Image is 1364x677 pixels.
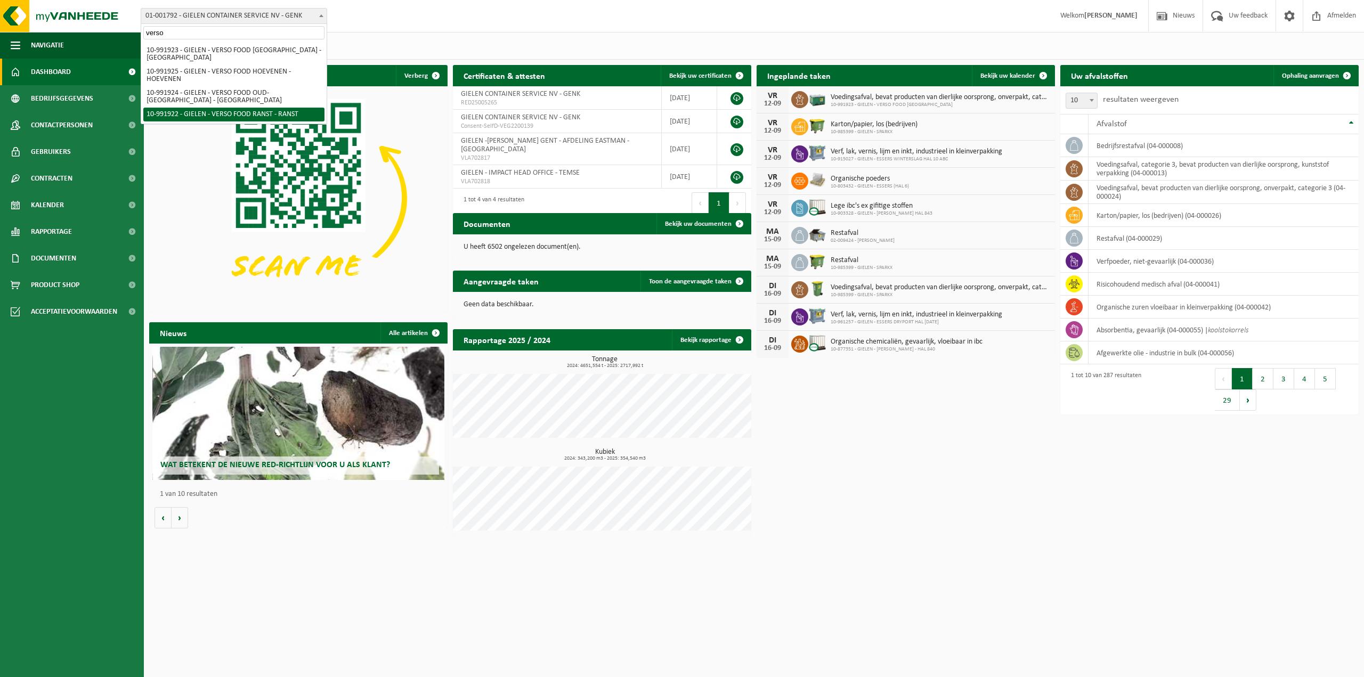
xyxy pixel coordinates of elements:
[831,229,895,238] span: Restafval
[831,292,1050,298] span: 10-985399 - GIELEN - SPARKX
[808,334,826,352] img: PB-IC-CU
[972,65,1054,86] a: Bekijk uw kalender
[31,32,64,59] span: Navigatie
[808,225,826,243] img: WB-5000-GAL-GY-01
[762,127,783,135] div: 12-09
[762,345,783,352] div: 16-09
[692,192,709,214] button: Previous
[762,309,783,317] div: DI
[831,93,1050,102] span: Voedingsafval, bevat producten van dierlijke oorsprong, onverpakt, categorie 3
[762,317,783,325] div: 16-09
[1089,157,1359,181] td: voedingsafval, categorie 3, bevat producten van dierlijke oorsprong, kunststof verpakking (04-000...
[1089,134,1359,157] td: bedrijfsrestafval (04-000008)
[669,72,732,79] span: Bekijk uw certificaten
[831,311,1002,319] span: Verf, lak, vernis, lijm en inkt, industrieel in kleinverpakking
[404,72,428,79] span: Verberg
[31,138,71,165] span: Gebruikers
[831,202,932,210] span: Lege ibc's ex gifitige stoffen
[461,137,629,153] span: GIELEN -[PERSON_NAME] GENT - AFDELING EASTMAN - [GEOGRAPHIC_DATA]
[461,177,653,186] span: VLA702818
[453,65,556,86] h2: Certificaten & attesten
[141,8,327,24] span: 01-001792 - GIELEN CONTAINER SERVICE NV - GENK
[1208,327,1248,335] i: koolstokorrels
[461,113,580,121] span: GIELEN CONTAINER SERVICE NV - GENK
[831,256,892,265] span: Restafval
[649,278,732,285] span: Toon de aangevraagde taken
[762,173,783,182] div: VR
[1294,368,1315,389] button: 4
[762,255,783,263] div: MA
[709,192,729,214] button: 1
[762,100,783,108] div: 12-09
[1097,120,1127,128] span: Afvalstof
[808,252,826,271] img: WB-1100-HPE-GN-50
[762,263,783,271] div: 15-09
[1089,273,1359,296] td: risicohoudend medisch afval (04-000041)
[453,213,521,234] h2: Documenten
[831,238,895,244] span: 02-009424 - [PERSON_NAME]
[1089,181,1359,204] td: voedingsafval, bevat producten van dierlijke oorsprong, onverpakt, categorie 3 (04-000024)
[762,119,783,127] div: VR
[661,65,750,86] a: Bekijk uw certificaten
[831,265,892,271] span: 10-985399 - GIELEN - SPARKX
[143,44,324,65] li: 10-991923 - GIELEN - VERSO FOOD [GEOGRAPHIC_DATA] - [GEOGRAPHIC_DATA]
[831,148,1002,156] span: Verf, lak, vernis, lijm en inkt, industrieel in kleinverpakking
[31,85,93,112] span: Bedrijfsgegevens
[672,329,750,350] a: Bekijk rapportage
[461,90,580,98] span: GIELEN CONTAINER SERVICE NV - GENK
[160,461,390,469] span: Wat betekent de nieuwe RED-richtlijn voor u als klant?
[1215,389,1240,411] button: 29
[1066,367,1141,412] div: 1 tot 10 van 287 resultaten
[31,245,76,272] span: Documenten
[831,346,983,353] span: 10-877351 - GIELEN - [PERSON_NAME] - HAL 840
[656,213,750,234] a: Bekijk uw documenten
[808,171,826,189] img: LP-PA-00000-WDN-11
[762,282,783,290] div: DI
[762,209,783,216] div: 12-09
[831,102,1050,108] span: 10-991923 - GIELEN - VERSO FOOD [GEOGRAPHIC_DATA]
[762,236,783,243] div: 15-09
[149,322,197,343] h2: Nieuws
[155,507,172,528] button: Vorige
[1315,368,1336,389] button: 5
[762,227,783,236] div: MA
[464,301,741,308] p: Geen data beschikbaar.
[172,507,188,528] button: Volgende
[831,319,1002,325] span: 10-961257 - GIELEN - ESSERS DRYPORT HAL [DATE]
[831,156,1002,162] span: 10-915027 - GIELEN - ESSERS WINTERSLAG HAL 10 ABC
[980,72,1035,79] span: Bekijk uw kalender
[141,9,327,23] span: 01-001792 - GIELEN CONTAINER SERVICE NV - GENK
[808,89,826,108] img: PB-LB-0680-HPE-GN-01
[1084,12,1138,20] strong: [PERSON_NAME]
[762,146,783,154] div: VR
[808,144,826,162] img: PB-AP-0800-MET-02-01
[665,221,732,227] span: Bekijk uw documenten
[1273,368,1294,389] button: 3
[831,183,909,190] span: 10-803432 - GIELEN - ESSERS (HAL 6)
[762,336,783,345] div: DI
[458,448,751,461] h3: Kubiek
[380,322,446,344] a: Alle artikelen
[458,191,524,215] div: 1 tot 4 van 4 resultaten
[458,356,751,369] h3: Tonnage
[640,271,750,292] a: Toon de aangevraagde taken
[831,338,983,346] span: Organische chemicaliën, gevaarlijk, vloeibaar in ibc
[762,200,783,209] div: VR
[762,92,783,100] div: VR
[662,86,717,110] td: [DATE]
[762,290,783,298] div: 16-09
[31,298,117,325] span: Acceptatievoorwaarden
[1089,250,1359,273] td: verfpoeder, niet-gevaarlijk (04-000036)
[1089,296,1359,319] td: organische zuren vloeibaar in kleinverpakking (04-000042)
[808,198,826,216] img: PB-IC-CU
[1282,72,1339,79] span: Ophaling aanvragen
[396,65,446,86] button: Verberg
[831,175,909,183] span: Organische poeders
[1215,368,1232,389] button: Previous
[831,120,918,129] span: Karton/papier, los (bedrijven)
[1089,227,1359,250] td: restafval (04-000029)
[757,65,841,86] h2: Ingeplande taken
[808,307,826,325] img: PB-AP-0800-MET-02-01
[458,456,751,461] span: 2024: 343,200 m3 - 2025: 354,540 m3
[1066,93,1097,108] span: 10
